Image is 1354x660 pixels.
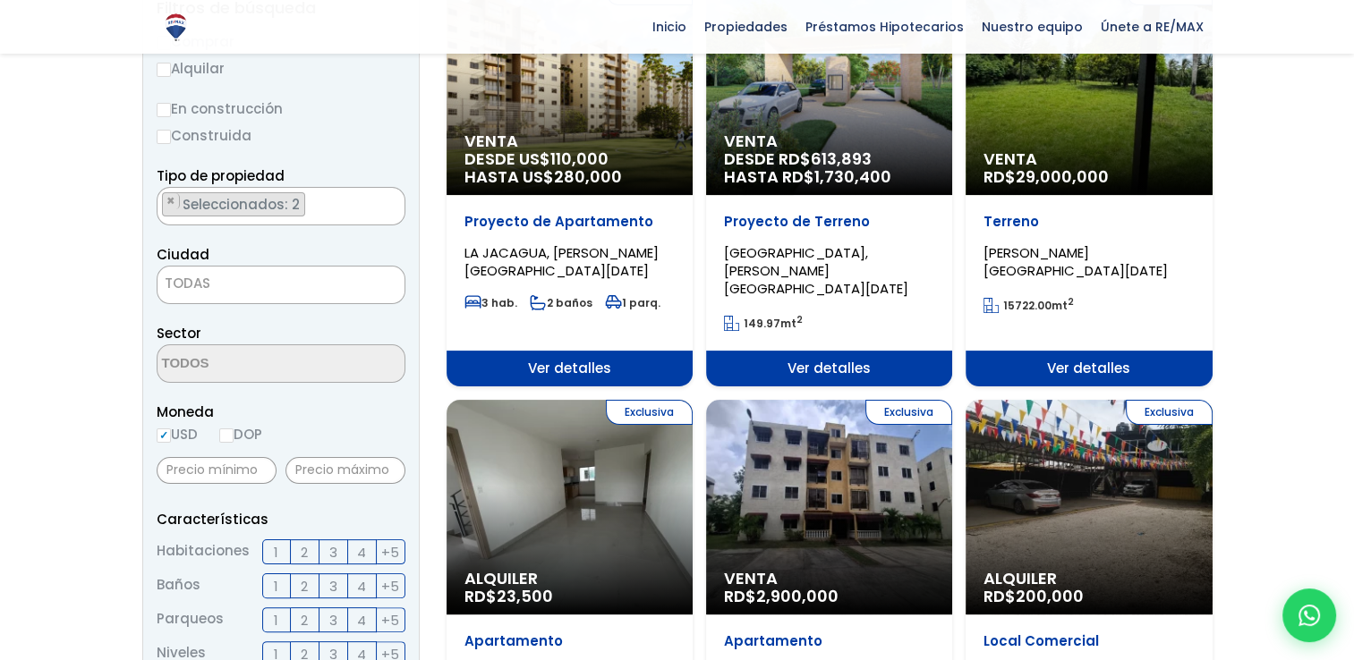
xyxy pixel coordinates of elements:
[447,351,693,386] span: Ver detalles
[162,192,305,216] li: TERRENO
[285,457,405,484] input: Precio máximo
[157,166,285,185] span: Tipo de propiedad
[464,632,675,650] p: Apartamento
[386,193,395,209] span: ×
[157,63,171,77] input: Alquilar
[464,243,659,280] span: LA JACAGUA, [PERSON_NAME][GEOGRAPHIC_DATA][DATE]
[157,130,171,144] input: Construida
[301,609,308,631] span: 2
[695,13,796,40] span: Propiedades
[157,124,405,147] label: Construida
[381,541,399,563] span: +5
[158,345,331,384] textarea: Search
[274,575,278,597] span: 1
[724,632,934,650] p: Apartamento
[966,351,1212,386] span: Ver detalles
[724,132,934,150] span: Venta
[157,324,201,343] span: Sector
[724,585,839,607] span: RD$
[464,132,675,150] span: Venta
[1068,295,1074,309] sup: 2
[160,12,192,43] img: Logo de REMAX
[357,575,366,597] span: 4
[329,609,337,631] span: 3
[158,188,167,226] textarea: Search
[158,271,404,296] span: TODAS
[724,570,934,588] span: Venta
[724,316,803,331] span: mt
[464,150,675,186] span: DESDE US$
[756,585,839,607] span: 2,900,000
[301,575,308,597] span: 2
[157,423,198,445] label: USD
[357,541,366,563] span: 4
[984,570,1194,588] span: Alquiler
[984,213,1194,231] p: Terreno
[605,295,660,310] span: 1 parq.
[385,192,396,210] button: Remove all items
[724,213,934,231] p: Proyecto de Terreno
[464,295,517,310] span: 3 hab.
[1126,400,1213,425] span: Exclusiva
[166,193,175,209] span: ×
[157,573,200,598] span: Baños
[329,575,337,597] span: 3
[744,316,780,331] span: 149.97
[550,148,609,170] span: 110,000
[464,570,675,588] span: Alquiler
[274,541,278,563] span: 1
[157,508,405,530] p: Características
[814,165,891,188] span: 1,730,400
[157,266,405,304] span: TODAS
[157,539,250,564] span: Habitaciones
[181,195,304,214] span: Seleccionados: 2
[157,245,209,264] span: Ciudad
[157,401,405,423] span: Moneda
[724,243,908,298] span: [GEOGRAPHIC_DATA], [PERSON_NAME][GEOGRAPHIC_DATA][DATE]
[165,274,210,292] span: TODAS
[796,13,973,40] span: Préstamos Hipotecarios
[724,168,934,186] span: HASTA RD$
[157,428,171,443] input: USD
[464,168,675,186] span: HASTA US$
[973,13,1092,40] span: Nuestro equipo
[381,575,399,597] span: +5
[606,400,693,425] span: Exclusiva
[530,295,592,310] span: 2 baños
[157,97,405,120] label: En construcción
[984,150,1194,168] span: Venta
[1016,165,1109,188] span: 29,000,000
[811,148,872,170] span: 613,893
[643,13,695,40] span: Inicio
[219,428,234,443] input: DOP
[1003,298,1052,313] span: 15722.00
[796,313,803,326] sup: 2
[554,165,622,188] span: 280,000
[157,457,277,484] input: Precio mínimo
[219,423,262,445] label: DOP
[1092,13,1213,40] span: Únete a RE/MAX
[357,609,366,631] span: 4
[157,103,171,117] input: En construcción
[724,150,934,186] span: DESDE RD$
[984,165,1109,188] span: RD$
[706,351,952,386] span: Ver detalles
[163,193,180,209] button: Remove item
[301,541,308,563] span: 2
[157,57,405,80] label: Alquilar
[984,585,1084,607] span: RD$
[865,400,952,425] span: Exclusiva
[329,541,337,563] span: 3
[274,609,278,631] span: 1
[381,609,399,631] span: +5
[984,243,1168,280] span: [PERSON_NAME][GEOGRAPHIC_DATA][DATE]
[464,585,553,607] span: RD$
[157,607,224,632] span: Parqueos
[464,213,675,231] p: Proyecto de Apartamento
[497,585,553,607] span: 23,500
[1016,585,1084,607] span: 200,000
[984,632,1194,650] p: Local Comercial
[984,298,1074,313] span: mt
